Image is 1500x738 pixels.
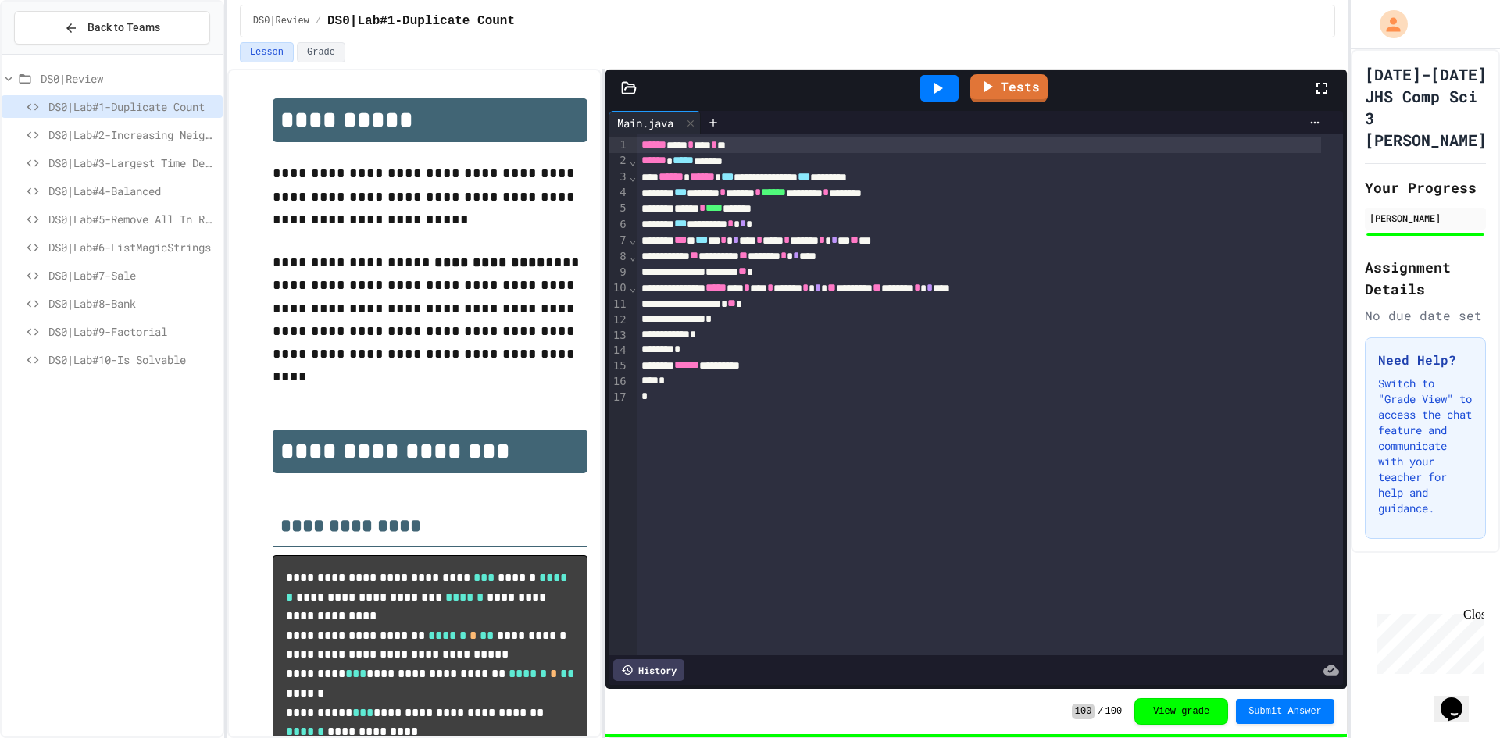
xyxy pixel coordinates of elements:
[970,74,1048,102] a: Tests
[609,280,629,296] div: 10
[1378,351,1473,369] h3: Need Help?
[629,234,637,246] span: Fold line
[609,153,629,169] div: 2
[609,137,629,153] div: 1
[1072,704,1095,719] span: 100
[609,343,629,358] div: 14
[609,358,629,374] div: 15
[48,267,216,283] span: DS0|Lab#7-Sale
[629,155,637,167] span: Fold line
[629,170,637,183] span: Fold line
[1434,676,1484,722] iframe: chat widget
[48,98,216,115] span: DS0|Lab#1-Duplicate Count
[609,265,629,280] div: 9
[609,185,629,201] div: 4
[48,155,216,171] span: DS0|Lab#3-Largest Time Denominations
[1370,211,1481,225] div: [PERSON_NAME]
[1370,608,1484,674] iframe: chat widget
[609,390,629,405] div: 17
[629,250,637,262] span: Fold line
[613,659,684,681] div: History
[48,351,216,368] span: DS0|Lab#10-Is Solvable
[609,169,629,185] div: 3
[240,42,294,62] button: Lesson
[48,211,216,227] span: DS0|Lab#5-Remove All In Range
[253,15,309,27] span: DS0|Review
[609,374,629,390] div: 16
[1248,705,1322,718] span: Submit Answer
[48,323,216,340] span: DS0|Lab#9-Factorial
[609,249,629,265] div: 8
[14,11,210,45] button: Back to Teams
[1365,176,1486,198] h2: Your Progress
[1363,6,1412,42] div: My Account
[1236,699,1334,724] button: Submit Answer
[609,312,629,328] div: 12
[609,233,629,248] div: 7
[609,328,629,344] div: 13
[48,295,216,312] span: DS0|Lab#8-Bank
[87,20,160,36] span: Back to Teams
[1378,376,1473,516] p: Switch to "Grade View" to access the chat feature and communicate with your teacher for help and ...
[327,12,515,30] span: DS0|Lab#1-Duplicate Count
[1365,63,1487,151] h1: [DATE]-[DATE] JHS Comp Sci 3 [PERSON_NAME]
[41,70,216,87] span: DS0|Review
[1105,705,1123,718] span: 100
[1134,698,1228,725] button: View grade
[609,297,629,312] div: 11
[1365,306,1486,325] div: No due date set
[609,111,701,134] div: Main.java
[316,15,321,27] span: /
[1098,705,1103,718] span: /
[48,183,216,199] span: DS0|Lab#4-Balanced
[629,281,637,294] span: Fold line
[6,6,108,99] div: Chat with us now!Close
[1365,256,1486,300] h2: Assignment Details
[609,201,629,216] div: 5
[609,217,629,233] div: 6
[48,239,216,255] span: DS0|Lab#6-ListMagicStrings
[48,127,216,143] span: DS0|Lab#2-Increasing Neighbors
[297,42,345,62] button: Grade
[609,115,681,131] div: Main.java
